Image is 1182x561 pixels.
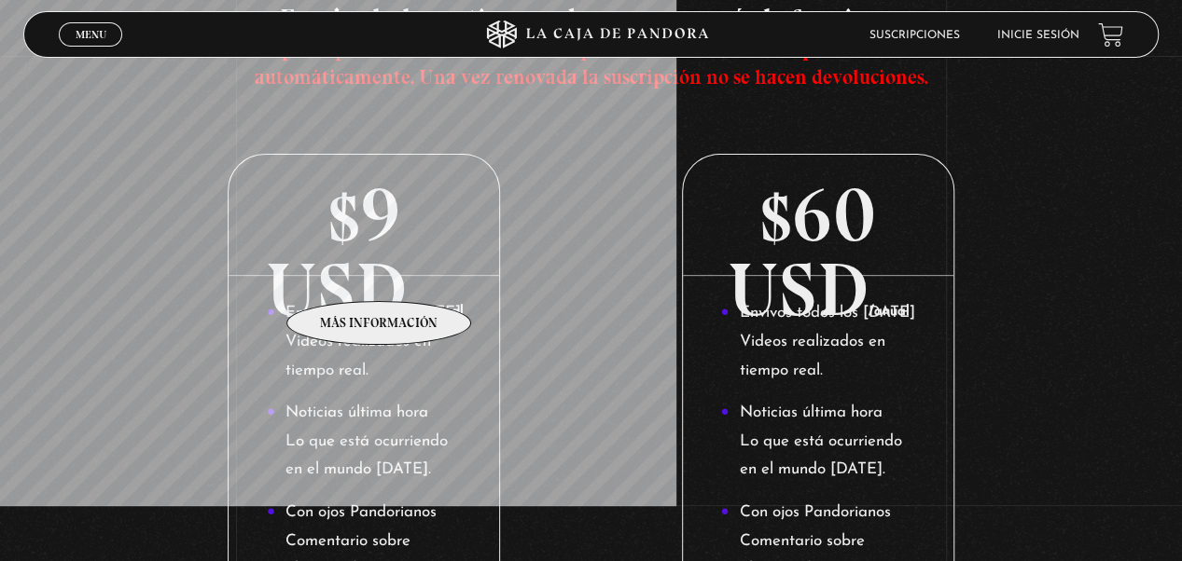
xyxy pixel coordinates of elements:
li: Envivos todos los [DATE] Videos realizados en tiempo real. [720,299,915,385]
p: $60 USD [683,155,953,276]
p: $9 USD [229,155,499,276]
span: Menu [76,29,106,40]
a: Suscripciones [869,30,960,41]
li: Envivos todos los [DATE] Videos realizados en tiempo real. [267,299,462,385]
span: Cerrar [69,45,113,58]
li: Noticias última hora Lo que está ocurriendo en el mundo [DATE]. [720,399,915,485]
h3: Escoja el plan y tiempo de pago que más le funcione. [137,5,1045,89]
a: View your shopping cart [1098,22,1123,48]
a: Inicie sesión [997,30,1079,41]
li: Noticias última hora Lo que está ocurriendo en el mundo [DATE]. [267,399,462,485]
